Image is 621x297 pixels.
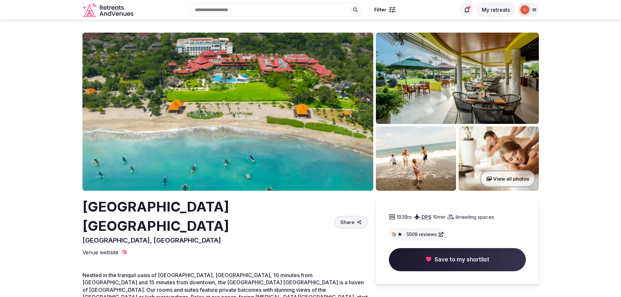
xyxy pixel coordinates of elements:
[376,126,456,191] img: Venue gallery photo
[407,231,437,238] span: 5509 reviews
[82,236,221,244] span: [GEOGRAPHIC_DATA], [GEOGRAPHIC_DATA]
[82,33,373,191] img: Venue cover photo
[82,3,135,17] svg: Retreats and Venues company logo
[374,7,386,13] span: Filter
[82,249,118,256] span: Venue website
[397,214,412,220] span: 193 Brs
[82,197,332,236] h2: [GEOGRAPHIC_DATA] [GEOGRAPHIC_DATA]
[421,214,432,220] a: DPS
[476,7,515,13] a: My retreats
[376,33,539,124] img: Venue gallery photo
[334,216,368,229] button: Share
[392,231,443,238] a: |5509 reviews
[82,3,135,17] a: Visit the homepage
[455,214,494,220] span: 4 meeting spaces
[476,2,515,17] button: My retreats
[435,256,489,264] span: Save to my shortlist
[404,231,405,238] span: |
[82,249,127,256] a: Venue website
[433,214,445,220] span: 10 min
[370,4,400,16] button: Filter
[340,219,354,226] span: Share
[480,170,536,187] button: View all photos
[520,5,529,14] img: stefanie.just
[459,126,539,191] img: Venue gallery photo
